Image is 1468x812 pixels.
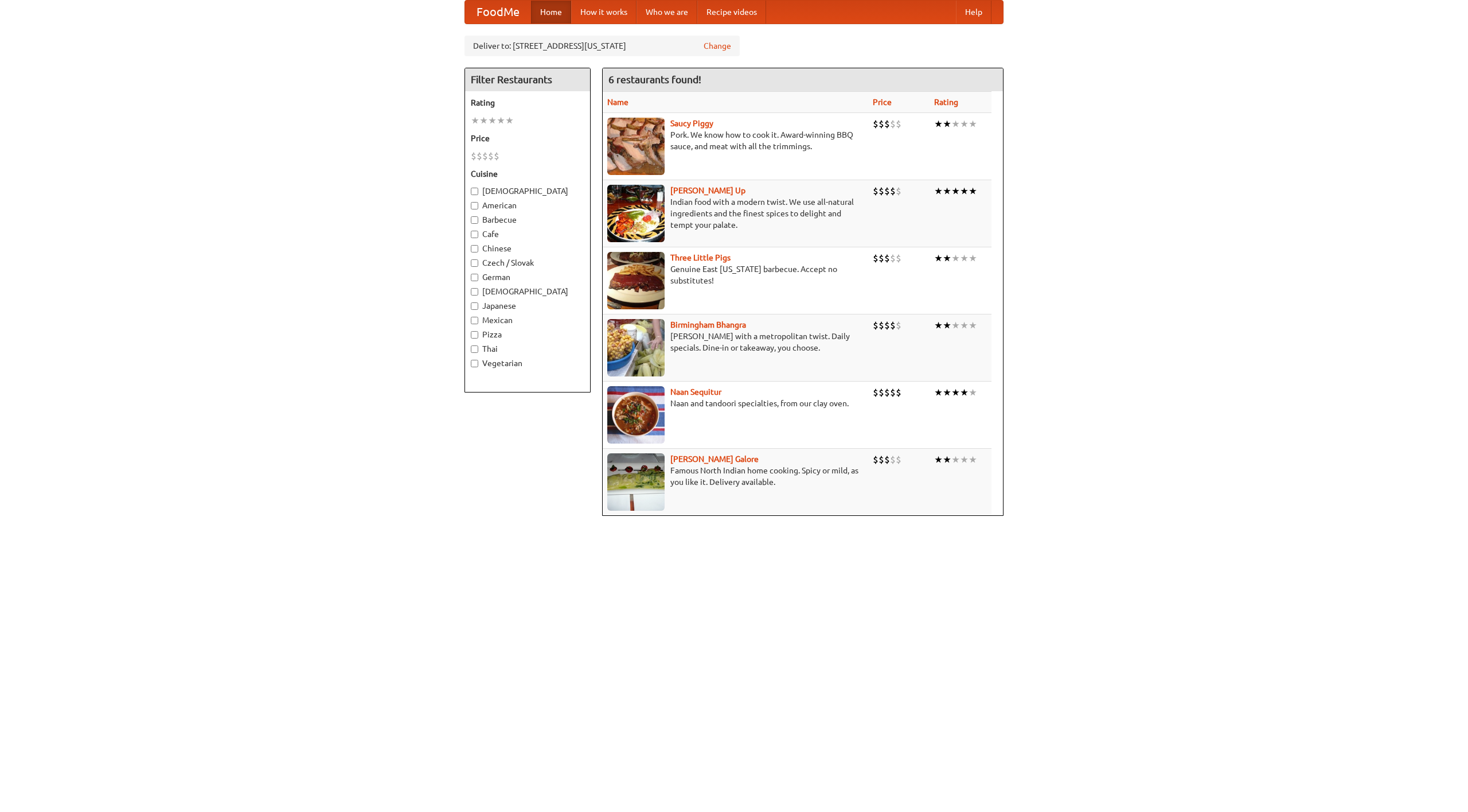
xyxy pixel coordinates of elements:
[943,185,951,197] li: ★
[471,133,584,144] h5: Price
[934,118,943,130] li: ★
[890,319,896,332] li: $
[896,319,901,332] li: $
[879,252,884,265] li: $
[471,360,478,367] input: Vegetarian
[531,1,571,24] a: Home
[934,386,943,399] li: ★
[637,1,697,24] a: Who we are
[884,118,890,130] li: $
[471,243,584,254] label: Chinese
[471,114,479,127] li: ★
[670,119,713,128] a: Saucy Piggy
[960,252,969,265] li: ★
[471,185,584,197] label: [DEMOGRAPHIC_DATA]
[969,185,977,197] li: ★
[464,36,740,56] div: Deliver to: [STREET_ADDRESS][US_STATE]
[969,386,977,399] li: ★
[571,1,637,24] a: How it works
[471,168,584,180] h5: Cuisine
[482,150,488,162] li: $
[934,319,943,332] li: ★
[471,329,584,340] label: Pizza
[896,252,901,265] li: $
[969,252,977,265] li: ★
[697,1,766,24] a: Recipe videos
[471,216,478,224] input: Barbecue
[873,98,892,107] a: Price
[969,453,977,466] li: ★
[890,386,896,399] li: $
[670,253,731,262] a: Three Little Pigs
[890,252,896,265] li: $
[873,185,879,197] li: $
[471,314,584,326] label: Mexican
[960,453,969,466] li: ★
[951,453,960,466] li: ★
[873,453,879,466] li: $
[879,118,884,130] li: $
[471,257,584,269] label: Czech / Slovak
[471,245,478,252] input: Chinese
[471,331,478,339] input: Pizza
[607,118,665,175] img: saucy.jpg
[960,386,969,399] li: ★
[934,185,943,197] li: ★
[488,150,494,162] li: $
[471,302,478,310] input: Japanese
[704,40,731,52] a: Change
[951,185,960,197] li: ★
[943,252,951,265] li: ★
[943,453,951,466] li: ★
[670,387,721,397] a: Naan Sequitur
[956,1,991,24] a: Help
[607,331,864,353] p: [PERSON_NAME] with a metropolitan twist. Daily specials. Dine-in or takeaway, you choose.
[884,453,890,466] li: $
[471,345,478,353] input: Thai
[607,185,665,242] img: curryup.jpg
[607,252,665,309] img: littlepigs.jpg
[471,271,584,283] label: German
[884,185,890,197] li: $
[879,453,884,466] li: $
[960,319,969,332] li: ★
[471,200,584,211] label: American
[943,118,951,130] li: ★
[607,465,864,488] p: Famous North Indian home cooking. Spicy or mild, as you like it. Delivery available.
[884,386,890,399] li: $
[607,386,665,444] img: naansequitur.jpg
[471,343,584,355] label: Thai
[471,274,478,281] input: German
[934,98,958,107] a: Rating
[951,386,960,399] li: ★
[879,319,884,332] li: $
[873,118,879,130] li: $
[670,454,759,464] a: [PERSON_NAME] Galore
[471,358,584,369] label: Vegetarian
[960,185,969,197] li: ★
[896,185,901,197] li: $
[934,252,943,265] li: ★
[896,386,901,399] li: $
[471,97,584,108] h5: Rating
[465,68,590,91] h4: Filter Restaurants
[951,319,960,332] li: ★
[890,118,896,130] li: $
[670,320,746,329] a: Birmingham Bhangra
[471,259,478,267] input: Czech / Slovak
[471,202,478,209] input: American
[934,453,943,466] li: ★
[471,231,478,238] input: Cafe
[670,186,745,195] b: [PERSON_NAME] Up
[608,74,701,85] ng-pluralize: 6 restaurants found!
[873,252,879,265] li: $
[951,252,960,265] li: ★
[471,228,584,240] label: Cafe
[969,319,977,332] li: ★
[969,118,977,130] li: ★
[607,129,864,152] p: Pork. We know how to cook it. Award-winning BBQ sauce, and meat with all the trimmings.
